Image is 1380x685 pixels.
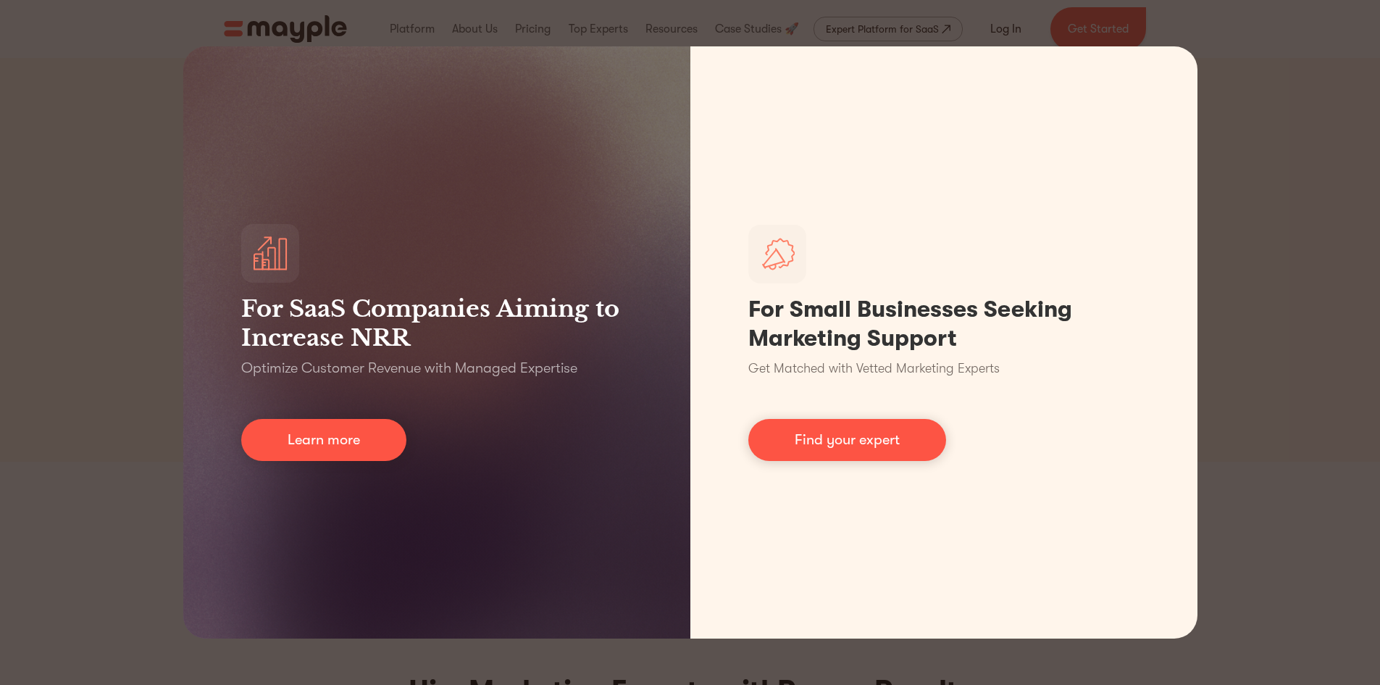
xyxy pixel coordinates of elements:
p: Optimize Customer Revenue with Managed Expertise [241,358,577,378]
a: Find your expert [748,419,946,461]
p: Get Matched with Vetted Marketing Experts [748,359,1000,378]
a: Learn more [241,419,406,461]
h3: For SaaS Companies Aiming to Increase NRR [241,294,632,352]
h1: For Small Businesses Seeking Marketing Support [748,295,1139,353]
